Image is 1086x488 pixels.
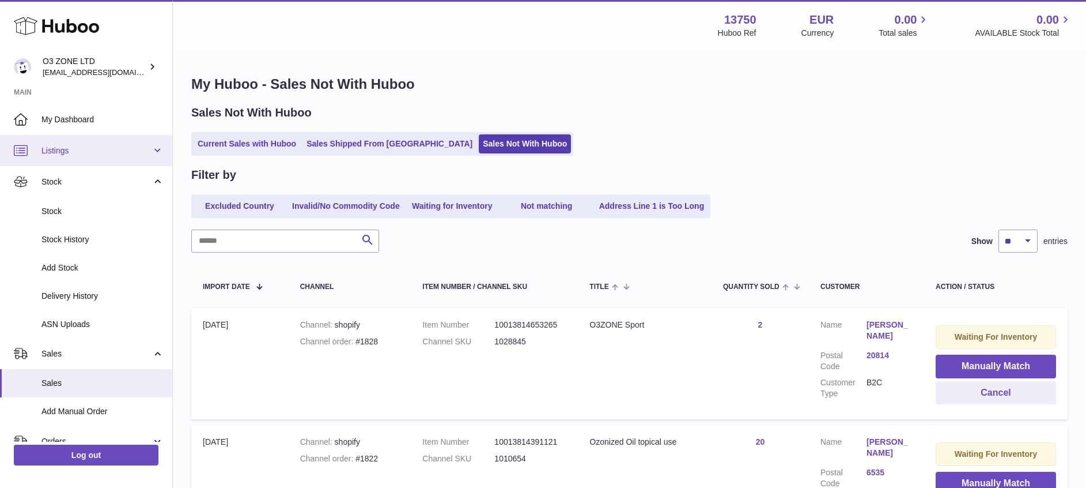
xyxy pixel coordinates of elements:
[406,197,498,216] a: Waiting for Inventory
[41,145,152,156] span: Listings
[41,262,164,273] span: Add Stock
[936,355,1056,378] button: Manually Match
[723,283,780,291] span: Quantity Sold
[879,12,930,39] a: 0.00 Total sales
[302,134,476,153] a: Sales Shipped From [GEOGRAPHIC_DATA]
[866,467,913,478] a: 6535
[41,378,164,389] span: Sales
[422,453,494,464] dt: Channel SKU
[589,320,700,331] div: O3ZONE Sport
[494,336,566,347] dd: 1028845
[820,320,866,344] dt: Name
[191,105,312,121] h2: Sales Not With Huboo
[300,336,400,347] div: #1828
[422,320,494,331] dt: Item Number
[494,437,566,448] dd: 10013814391121
[43,67,169,77] span: [EMAIL_ADDRESS][DOMAIN_NAME]
[479,134,571,153] a: Sales Not With Huboo
[975,12,1072,39] a: 0.00 AVAILABLE Stock Total
[895,12,917,28] span: 0.00
[866,350,913,361] a: 20814
[300,454,356,463] strong: Channel order
[756,437,765,446] a: 20
[589,437,700,448] div: Ozonized Oil topical use
[422,437,494,448] dt: Item Number
[41,348,152,359] span: Sales
[955,449,1037,459] strong: Waiting For Inventory
[595,197,709,216] a: Address Line 1 is Too Long
[191,75,1068,93] h1: My Huboo - Sales Not With Huboo
[288,197,404,216] a: Invalid/No Commodity Code
[820,377,866,399] dt: Customer Type
[41,291,164,302] span: Delivery History
[300,437,335,446] strong: Channel
[300,283,400,291] div: Channel
[41,319,164,330] span: ASN Uploads
[191,167,236,183] h2: Filter by
[422,283,566,291] div: Item Number / Channel SKU
[494,453,566,464] dd: 1010654
[501,197,593,216] a: Not matching
[866,377,913,399] dd: B2C
[1043,236,1068,247] span: entries
[422,336,494,347] dt: Channel SKU
[300,337,356,346] strong: Channel order
[41,206,164,217] span: Stock
[41,177,152,187] span: Stock
[191,308,289,419] td: [DATE]
[971,236,993,247] label: Show
[14,445,158,466] a: Log out
[300,320,400,331] div: shopify
[1036,12,1059,28] span: 0.00
[936,283,1056,291] div: Action / Status
[758,320,763,329] a: 2
[494,320,566,331] dd: 10013814653265
[801,28,834,39] div: Currency
[41,234,164,245] span: Stock History
[41,436,152,447] span: Orders
[300,320,335,329] strong: Channel
[936,381,1056,405] button: Cancel
[975,28,1072,39] span: AVAILABLE Stock Total
[820,283,913,291] div: Customer
[866,320,913,341] a: [PERSON_NAME]
[820,350,866,372] dt: Postal Code
[809,12,834,28] strong: EUR
[14,58,31,76] img: internalAdmin-13750@internal.huboo.com
[300,437,400,448] div: shopify
[589,283,608,291] span: Title
[300,453,400,464] div: #1822
[866,437,913,459] a: [PERSON_NAME]
[955,332,1037,341] strong: Waiting For Inventory
[724,12,756,28] strong: 13750
[41,406,164,417] span: Add Manual Order
[718,28,756,39] div: Huboo Ref
[879,28,930,39] span: Total sales
[194,197,286,216] a: Excluded Country
[43,56,146,78] div: O3 ZONE LTD
[194,134,300,153] a: Current Sales with Huboo
[203,283,250,291] span: Import date
[41,114,164,125] span: My Dashboard
[820,437,866,461] dt: Name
